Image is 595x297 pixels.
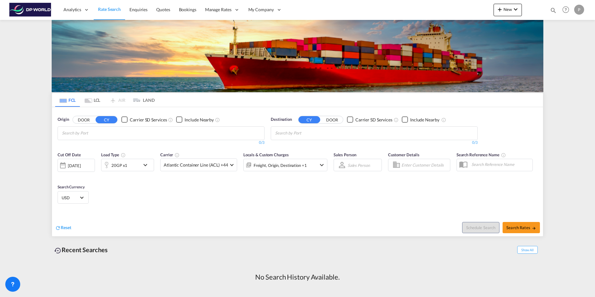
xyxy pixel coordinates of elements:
div: icon-magnify [550,7,557,16]
span: Analytics [63,7,81,13]
md-icon: icon-refresh [55,225,61,231]
div: Recent Searches [52,243,110,257]
md-tab-item: FCL [55,93,80,107]
md-select: Sales Person [347,161,371,170]
input: Chips input. [275,128,334,138]
span: Quotes [156,7,170,12]
div: Freight Origin Destination Factory Stuffing [254,161,307,170]
div: 0/3 [271,140,478,145]
span: Load Type [101,152,126,157]
md-icon: icon-chevron-down [142,161,152,169]
md-pagination-wrapper: Use the left and right arrow keys to navigate between tabs [55,93,155,107]
div: Help [560,4,574,16]
md-chips-wrap: Chips container with autocompletion. Enter the text area, type text to search, and then use the u... [274,127,337,138]
button: Note: By default Schedule search will only considerorigin ports, destination ports and cut off da... [462,222,499,233]
span: Cut Off Date [58,152,81,157]
button: Search Ratesicon-arrow-right [503,222,540,233]
button: CY [96,116,117,123]
md-icon: Unchecked: Ignores neighbouring ports when fetching rates.Checked : Includes neighbouring ports w... [441,117,446,122]
md-icon: icon-backup-restore [54,247,62,254]
span: Rate Search [98,7,121,12]
span: New [496,7,519,12]
span: Destination [271,116,292,123]
input: Search Reference Name [468,160,532,169]
md-icon: icon-chevron-down [318,161,326,169]
span: Reset [61,225,71,230]
div: Include Nearby [185,117,214,123]
img: LCL+%26+FCL+BACKGROUND.png [52,20,543,92]
span: Search Rates [506,225,536,230]
md-icon: icon-magnify [550,7,557,14]
span: Search Reference Name [457,152,506,157]
button: DOOR [73,116,95,123]
div: 20GP x1 [111,161,127,170]
button: CY [298,116,320,123]
md-icon: icon-arrow-right [532,226,536,230]
span: Enquiries [129,7,148,12]
span: Origin [58,116,69,123]
md-icon: Unchecked: Search for CY (Container Yard) services for all selected carriers.Checked : Search for... [168,117,173,122]
div: 20GP x1icon-chevron-down [101,159,154,171]
span: Help [560,4,571,15]
md-icon: Unchecked: Ignores neighbouring ports when fetching rates.Checked : Includes neighbouring ports w... [215,117,220,122]
md-checkbox: Checkbox No Ink [121,116,167,123]
md-datepicker: Select [58,171,62,180]
md-checkbox: Checkbox No Ink [402,116,439,123]
md-icon: Your search will be saved by the below given name [501,153,506,158]
input: Chips input. [62,128,121,138]
div: Carrier SD Services [355,117,392,123]
span: USD [62,195,79,200]
span: Manage Rates [205,7,232,13]
div: Include Nearby [410,117,439,123]
div: No Search History Available. [255,272,340,282]
md-icon: icon-information-outline [121,153,126,158]
div: P [574,5,584,15]
button: DOOR [321,116,343,123]
div: [DATE] [58,159,95,172]
div: Carrier SD Services [130,117,167,123]
span: Search Currency [58,185,85,189]
span: Atlantic Container Line (ACL) +44 [164,162,228,168]
span: Carrier [160,152,180,157]
md-icon: The selected Trucker/Carrierwill be displayed in the rate results If the rates are from another f... [175,153,180,158]
span: Locals & Custom Charges [243,152,289,157]
div: [DATE] [68,163,81,168]
span: Customer Details [388,152,419,157]
img: c08ca190194411f088ed0f3ba295208c.png [9,3,51,17]
md-tab-item: LCL [80,93,105,107]
span: Bookings [179,7,196,12]
md-checkbox: Checkbox No Ink [347,116,392,123]
button: icon-plus 400-fgNewicon-chevron-down [494,4,522,16]
md-icon: icon-plus 400-fg [496,6,504,13]
md-chips-wrap: Chips container with autocompletion. Enter the text area, type text to search, and then use the u... [61,127,124,138]
div: OriginDOOR CY Checkbox No InkUnchecked: Search for CY (Container Yard) services for all selected ... [52,107,543,236]
span: My Company [248,7,274,13]
md-checkbox: Checkbox No Ink [176,116,214,123]
md-tab-item: LAND [130,93,155,107]
div: 0/3 [58,140,265,145]
input: Enter Customer Details [401,160,448,170]
md-icon: Unchecked: Search for CY (Container Yard) services for all selected carriers.Checked : Search for... [394,117,399,122]
md-icon: icon-chevron-down [512,6,519,13]
md-select: Select Currency: $ USDUnited States Dollar [61,193,85,202]
div: Freight Origin Destination Factory Stuffingicon-chevron-down [243,159,327,171]
span: Sales Person [334,152,356,157]
span: Show All [517,246,538,254]
div: icon-refreshReset [55,224,71,231]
